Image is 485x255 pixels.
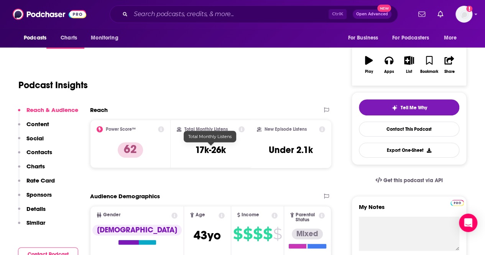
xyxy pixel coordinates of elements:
[439,51,459,79] button: Share
[26,177,55,184] p: Rate Card
[359,143,459,158] button: Export One-Sheet
[18,148,52,163] button: Contacts
[434,8,446,21] a: Show notifications dropdown
[110,5,398,23] div: Search podcasts, credits, & more...
[359,51,379,79] button: Play
[194,228,221,243] span: 43 yo
[419,51,439,79] button: Bookmark
[91,33,118,43] span: Monitoring
[455,6,472,23] span: Logged in as amooers
[195,144,226,156] h3: 17k-26k
[184,127,228,132] h2: Total Monthly Listens
[292,229,323,239] div: Mixed
[450,200,464,206] img: Podchaser Pro
[18,135,44,149] button: Social
[365,69,373,74] div: Play
[296,212,317,222] span: Parental Status
[242,212,259,217] span: Income
[265,127,307,132] h2: New Episode Listens
[24,33,46,43] span: Podcasts
[18,191,52,205] button: Sponsors
[369,171,449,190] a: Get this podcast via API
[420,69,438,74] div: Bookmark
[18,219,45,233] button: Similar
[85,31,128,45] button: open menu
[329,9,347,19] span: Ctrl K
[26,205,46,212] p: Details
[18,163,45,177] button: Charts
[26,106,78,114] p: Reach & Audience
[92,225,182,235] div: [DEMOGRAPHIC_DATA]
[26,135,44,142] p: Social
[401,105,427,111] span: Tell Me Why
[243,228,252,240] span: $
[353,10,391,19] button: Open AdvancedNew
[455,6,472,23] button: Show profile menu
[455,6,472,23] img: User Profile
[342,31,388,45] button: open menu
[131,8,329,20] input: Search podcasts, credits, & more...
[356,12,388,16] span: Open Advanced
[18,79,88,91] h1: Podcast Insights
[26,163,45,170] p: Charts
[233,228,242,240] span: $
[18,177,55,191] button: Rate Card
[196,212,205,217] span: Age
[56,31,82,45] a: Charts
[26,148,52,156] p: Contacts
[450,199,464,206] a: Pro website
[106,127,136,132] h2: Power Score™
[263,228,272,240] span: $
[391,105,398,111] img: tell me why sparkle
[359,203,459,217] label: My Notes
[253,228,262,240] span: $
[90,192,160,200] h2: Audience Demographics
[383,177,443,184] span: Get this podcast via API
[379,51,399,79] button: Apps
[359,122,459,137] a: Contact This Podcast
[18,31,56,45] button: open menu
[26,219,45,226] p: Similar
[103,212,120,217] span: Gender
[18,205,46,219] button: Details
[415,8,428,21] a: Show notifications dropdown
[61,33,77,43] span: Charts
[459,214,477,232] div: Open Intercom Messenger
[18,120,49,135] button: Content
[399,51,419,79] button: List
[466,6,472,12] svg: Add a profile image
[269,144,313,156] h3: Under 2.1k
[387,31,440,45] button: open menu
[188,134,232,139] span: Total Monthly Listens
[377,5,391,12] span: New
[273,228,282,240] span: $
[359,99,459,115] button: tell me why sparkleTell Me Why
[406,69,412,74] div: List
[384,69,394,74] div: Apps
[18,106,78,120] button: Reach & Audience
[439,31,467,45] button: open menu
[118,142,143,158] p: 62
[26,120,49,128] p: Content
[26,191,52,198] p: Sponsors
[90,106,108,114] h2: Reach
[444,69,454,74] div: Share
[444,33,457,43] span: More
[392,33,429,43] span: For Podcasters
[348,33,378,43] span: For Business
[13,7,86,21] img: Podchaser - Follow, Share and Rate Podcasts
